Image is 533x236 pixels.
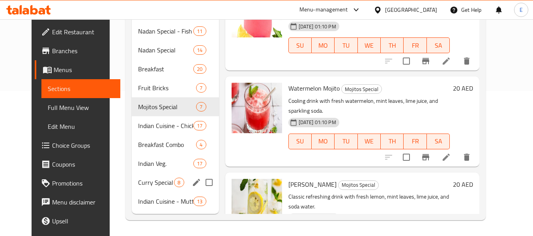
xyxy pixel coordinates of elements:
a: Sections [41,79,121,98]
div: items [193,159,206,168]
span: 7 [196,103,206,111]
button: SU [288,37,312,53]
a: Edit Restaurant [35,22,121,41]
span: 17 [194,122,206,130]
span: FR [407,40,423,51]
span: SU [292,40,309,51]
a: Promotions [35,174,121,193]
span: [DATE] 01:10 PM [295,23,339,30]
span: E [520,6,523,14]
a: Edit Menu [41,117,121,136]
span: Indian Cuisine - Chicken [138,121,193,130]
span: WE [361,40,378,51]
p: Cooling drink with fresh watermelon, mint leaves, lime juice, and sparkling soda. [288,96,450,116]
div: [GEOGRAPHIC_DATA] [385,6,437,14]
span: Mojitos Special [342,85,382,94]
div: Nadan Special - Fish11 [132,22,219,41]
h6: 20 AED [453,179,473,190]
span: Menus [54,65,114,74]
button: TH [381,37,404,53]
button: TH [381,134,404,149]
button: Branch-specific-item [416,52,435,71]
div: Curry Special8edit [132,173,219,192]
div: Menu-management [299,5,348,15]
span: Choice Groups [52,141,114,150]
button: delete [457,148,476,167]
span: 20 [194,65,206,73]
span: Edit Menu [48,122,114,131]
span: Select to update [398,53,415,69]
span: Edit Restaurant [52,27,114,37]
button: Branch-specific-item [416,148,435,167]
span: 13 [194,198,206,205]
span: Breakfast Combo [138,140,196,149]
button: TU [335,37,357,53]
div: Fruit Bricks7 [132,78,219,97]
button: MO [312,134,335,149]
button: MO [312,37,335,53]
span: 11 [194,28,206,35]
button: WE [358,134,381,149]
span: [PERSON_NAME] [288,178,337,190]
div: items [193,45,206,55]
a: Edit menu item [441,56,451,66]
span: Upsell [52,216,114,226]
span: SA [430,136,447,147]
div: items [193,121,206,130]
span: Coupons [52,160,114,169]
a: Choice Groups [35,136,121,155]
span: FR [407,136,423,147]
span: Select to update [398,149,415,165]
span: Indian Cuisine - Mutton Meat [138,197,193,206]
a: Edit menu item [441,152,451,162]
span: TH [384,40,400,51]
a: Branches [35,41,121,60]
button: WE [358,37,381,53]
span: WE [361,136,378,147]
button: TU [335,134,357,149]
span: Promotions [52,178,114,188]
span: 7 [196,84,206,92]
span: Sections [48,84,114,93]
button: edit [191,177,202,188]
span: Fruit Bricks [138,83,196,93]
div: Nadan Special14 [132,41,219,59]
a: Menu disclaimer [35,193,121,212]
div: Mojitos Special7 [132,97,219,116]
span: [DATE] 01:10 PM [295,119,339,126]
div: items [196,102,206,111]
h6: 20 AED [453,83,473,94]
span: Menu disclaimer [52,197,114,207]
span: Full Menu View [48,103,114,112]
a: Full Menu View [41,98,121,117]
div: items [196,140,206,149]
img: Lemon Mojito [232,179,282,229]
div: Mojitos Special [338,180,379,190]
div: Breakfast20 [132,59,219,78]
span: MO [315,40,331,51]
span: TU [338,40,354,51]
a: Upsell [35,212,121,230]
div: Indian Veg.17 [132,154,219,173]
div: Indian Cuisine - Mutton Meat13 [132,192,219,211]
p: Classic refreshing drink with fresh lemon, mint leaves, lime juice, and soda water. [288,192,450,212]
span: Mojitos Special [339,180,378,190]
div: items [196,83,206,93]
span: Watermelon Mojito [288,82,340,94]
span: 4 [196,141,206,149]
div: items [193,26,206,36]
span: Branches [52,46,114,56]
div: Mojitos Special [341,84,382,94]
div: items [193,197,206,206]
span: SA [430,40,447,51]
span: Breakfast [138,64,193,74]
button: delete [457,52,476,71]
button: SA [427,134,450,149]
button: FR [404,37,426,53]
span: Nadan Special [138,45,193,55]
span: Curry Special [138,178,174,187]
